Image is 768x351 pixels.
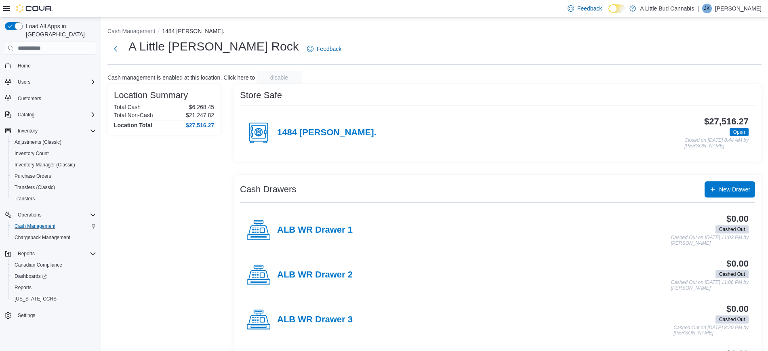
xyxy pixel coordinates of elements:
[16,4,53,13] img: Cova
[11,271,96,281] span: Dashboards
[608,4,625,13] input: Dark Mode
[673,325,749,336] p: Cashed Out on [DATE] 8:20 PM by [PERSON_NAME]
[11,194,96,204] span: Transfers
[2,109,99,120] button: Catalog
[705,181,755,198] button: New Drawer
[671,280,749,291] p: Cashed Out on [DATE] 11:06 PM by [PERSON_NAME]
[715,225,749,233] span: Cashed Out
[11,194,38,204] a: Transfers
[107,74,255,81] p: Cash management is enabled at this location. Click here to
[11,171,55,181] a: Purchase Orders
[15,296,57,302] span: [US_STATE] CCRS
[128,38,299,55] h1: A Little [PERSON_NAME] Rock
[8,137,99,148] button: Adjustments (Classic)
[11,171,96,181] span: Purchase Orders
[15,93,96,103] span: Customers
[15,195,35,202] span: Transfers
[726,304,749,314] h3: $0.00
[15,150,49,157] span: Inventory Count
[11,183,96,192] span: Transfers (Classic)
[15,173,51,179] span: Purchase Orders
[18,95,41,102] span: Customers
[23,22,96,38] span: Load All Apps in [GEOGRAPHIC_DATA]
[277,128,377,138] h4: 1484 [PERSON_NAME].
[640,4,694,13] p: A Little Bud Cannabis
[18,128,38,134] span: Inventory
[114,90,188,100] h3: Location Summary
[18,312,35,319] span: Settings
[726,214,749,224] h3: $0.00
[2,125,99,137] button: Inventory
[8,193,99,204] button: Transfers
[8,170,99,182] button: Purchase Orders
[730,128,749,136] span: Open
[2,248,99,259] button: Reports
[8,221,99,232] button: Cash Management
[11,260,65,270] a: Canadian Compliance
[18,79,30,85] span: Users
[11,283,96,292] span: Reports
[240,90,282,100] h3: Store Safe
[719,316,745,323] span: Cashed Out
[11,183,58,192] a: Transfers (Classic)
[15,61,34,71] a: Home
[15,234,70,241] span: Chargeback Management
[719,226,745,233] span: Cashed Out
[2,76,99,88] button: Users
[719,271,745,278] span: Cashed Out
[15,94,44,103] a: Customers
[8,282,99,293] button: Reports
[15,249,38,259] button: Reports
[11,283,35,292] a: Reports
[11,233,96,242] span: Chargeback Management
[15,126,96,136] span: Inventory
[697,4,699,13] p: |
[107,28,155,34] button: Cash Management
[270,74,288,82] span: disable
[18,63,31,69] span: Home
[11,221,96,231] span: Cash Management
[2,92,99,104] button: Customers
[18,250,35,257] span: Reports
[277,270,353,280] h4: ALB WR Drawer 2
[719,185,750,193] span: New Drawer
[277,225,353,235] h4: ALB WR Drawer 1
[15,110,96,120] span: Catalog
[671,235,749,246] p: Cashed Out on [DATE] 11:03 PM by [PERSON_NAME]
[317,45,341,53] span: Feedback
[15,126,41,136] button: Inventory
[162,28,224,34] button: 1484 [PERSON_NAME].
[8,259,99,271] button: Canadian Compliance
[15,210,45,220] button: Operations
[15,162,75,168] span: Inventory Manager (Classic)
[304,41,345,57] a: Feedback
[11,294,60,304] a: [US_STATE] CCRS
[577,4,602,13] span: Feedback
[11,137,96,147] span: Adjustments (Classic)
[11,271,50,281] a: Dashboards
[8,293,99,305] button: [US_STATE] CCRS
[11,137,65,147] a: Adjustments (Classic)
[11,233,74,242] a: Chargeback Management
[715,4,762,13] p: [PERSON_NAME]
[11,149,52,158] a: Inventory Count
[715,270,749,278] span: Cashed Out
[15,210,96,220] span: Operations
[8,148,99,159] button: Inventory Count
[15,262,62,268] span: Canadian Compliance
[2,209,99,221] button: Operations
[240,185,296,194] h3: Cash Drawers
[257,71,302,84] button: disable
[15,273,47,280] span: Dashboards
[8,232,99,243] button: Chargeback Management
[11,149,96,158] span: Inventory Count
[114,104,141,110] h6: Total Cash
[277,315,353,325] h4: ALB WR Drawer 3
[15,110,38,120] button: Catalog
[18,111,34,118] span: Catalog
[114,112,153,118] h6: Total Non-Cash
[11,294,96,304] span: Washington CCRS
[186,112,214,118] p: $21,247.82
[684,138,749,149] p: Closed on [DATE] 8:44 AM by [PERSON_NAME]
[11,160,96,170] span: Inventory Manager (Classic)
